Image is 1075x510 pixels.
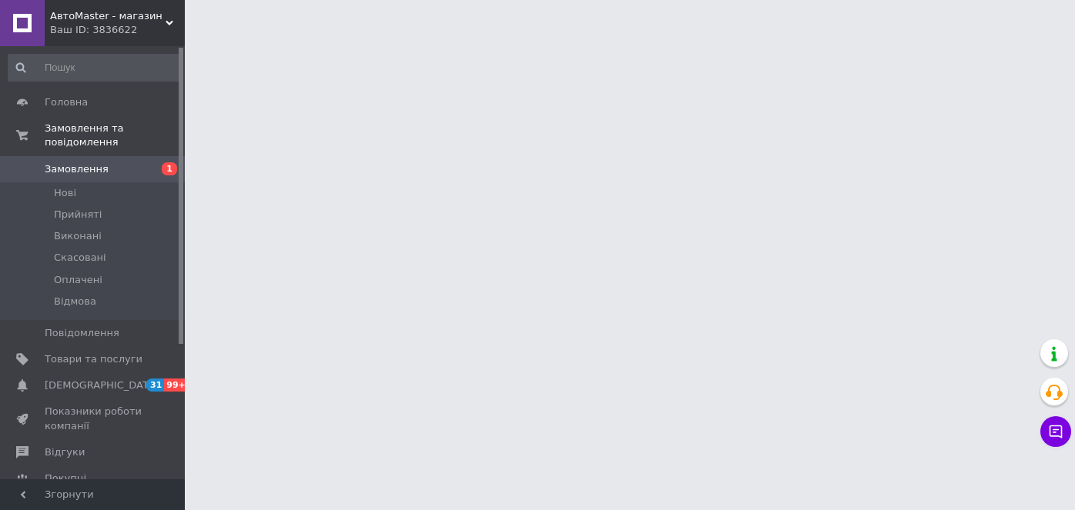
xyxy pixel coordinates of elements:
[54,208,102,222] span: Прийняті
[45,326,119,340] span: Повідомлення
[8,54,182,82] input: Пошук
[162,162,177,175] span: 1
[54,295,96,308] span: Відмова
[45,95,88,109] span: Головна
[1040,416,1071,447] button: Чат з покупцем
[50,23,185,37] div: Ваш ID: 3836622
[45,445,85,459] span: Відгуки
[45,162,109,176] span: Замовлення
[54,273,102,287] span: Оплачені
[54,186,76,200] span: Нові
[54,251,106,265] span: Скасовані
[45,472,86,485] span: Покупці
[54,229,102,243] span: Виконані
[45,405,142,432] span: Показники роботи компанії
[45,378,159,392] span: [DEMOGRAPHIC_DATA]
[164,378,189,392] span: 99+
[50,9,166,23] span: АвтоMaster - магазин
[45,352,142,366] span: Товари та послуги
[45,122,185,149] span: Замовлення та повідомлення
[146,378,164,392] span: 31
